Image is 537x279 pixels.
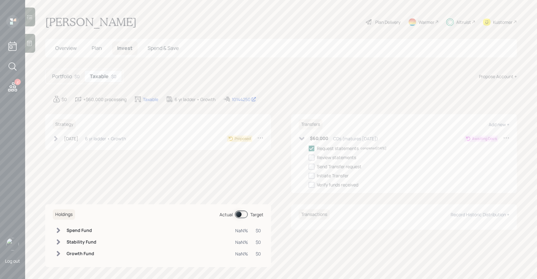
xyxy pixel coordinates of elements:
[451,212,509,217] div: Record Historic Distribution +
[235,136,251,142] div: Proposed
[67,239,96,245] h6: Stability Fund
[143,96,158,103] div: Taxable
[117,45,133,51] span: Invest
[67,251,96,256] h6: Growth Fund
[220,211,233,218] div: Actual
[256,227,261,234] div: $0
[67,228,96,233] h6: Spend Fund
[317,154,356,161] div: Review statements
[83,96,127,103] div: +$60,000 processing
[92,45,102,51] span: Plan
[299,119,323,130] h6: Transfers
[333,135,378,142] div: CDs (matures [DATE])
[53,209,75,220] h6: Holdings
[317,145,359,152] div: Request statements
[90,73,109,79] h5: Taxable
[45,15,137,29] h1: [PERSON_NAME]
[148,45,179,51] span: Spend & Save
[493,19,513,25] div: Kustomer
[64,135,78,142] div: [DATE]
[232,96,256,103] div: 10144250
[472,136,497,142] div: Awaiting Docs
[235,250,248,257] div: NaN%
[489,121,509,127] div: Add new +
[52,73,72,79] h5: Portfolio
[250,211,263,218] div: Target
[235,239,248,245] div: NaN%
[317,163,361,170] div: Send Transfer request
[361,146,386,151] div: completed [DATE]
[111,73,117,80] div: $0
[256,239,261,245] div: $0
[419,19,434,25] div: Warmer
[175,96,215,103] div: 6 yr ladder • Growth
[479,73,517,80] div: Propose Account +
[317,181,358,188] div: Verify funds received
[62,96,67,103] div: $0
[375,19,400,25] div: Plan Delivery
[53,119,76,130] h6: Strategy
[85,135,126,142] div: 6 yr ladder • Growth
[317,172,349,179] div: Initiate Transfer
[74,73,80,80] div: $0
[456,19,471,25] div: Altruist
[55,45,77,51] span: Overview
[310,136,328,141] h6: $60,000
[299,209,330,220] h6: Transactions
[14,79,21,85] div: 2
[5,258,20,264] div: Log out
[235,227,248,234] div: NaN%
[6,238,19,250] img: sami-boghos-headshot.png
[256,250,261,257] div: $0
